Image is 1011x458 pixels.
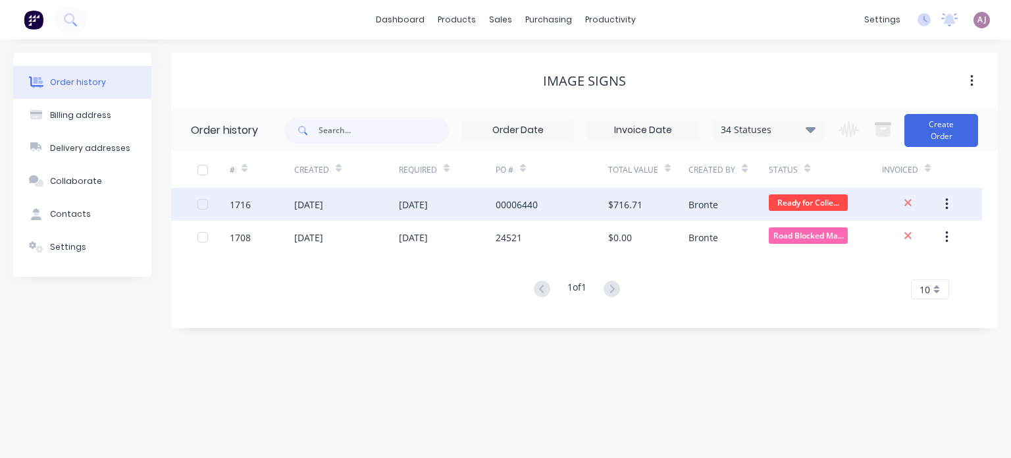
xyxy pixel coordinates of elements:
div: Created [294,152,399,188]
div: PO # [496,164,513,176]
div: 00006440 [496,198,538,212]
div: Created By [688,152,769,188]
div: # [230,152,294,188]
button: Create Order [904,114,978,147]
button: Delivery addresses [13,132,151,165]
div: Delivery addresses [50,142,130,154]
div: Order history [50,76,106,88]
div: Contacts [50,208,91,220]
div: # [230,164,235,176]
div: Bronte [688,198,718,212]
div: Invoiced [882,164,918,176]
div: Total Value [608,164,658,176]
span: AJ [977,14,987,26]
div: purchasing [519,10,579,30]
div: Image Signs [543,73,626,89]
div: settings [858,10,907,30]
div: Total Value [608,152,688,188]
span: Road Blocked Ma... [769,227,848,244]
button: Order history [13,66,151,99]
div: productivity [579,10,642,30]
div: Invoiced [882,152,946,188]
button: Billing address [13,99,151,132]
div: Created [294,164,329,176]
div: products [431,10,482,30]
div: Order history [191,123,258,138]
div: $716.71 [608,198,642,212]
div: 1708 [230,231,251,244]
div: Collaborate [50,175,102,187]
button: Contacts [13,198,151,231]
div: 1716 [230,198,251,212]
a: dashboard [369,10,431,30]
div: Created By [688,164,735,176]
div: 1 of 1 [567,280,586,299]
div: PO # [496,152,608,188]
div: [DATE] [294,231,323,244]
div: Required [399,152,496,188]
div: Required [399,164,437,176]
button: Collaborate [13,165,151,198]
div: sales [482,10,519,30]
div: Status [769,164,798,176]
span: 10 [920,283,930,297]
div: Billing address [50,109,111,121]
div: Settings [50,241,86,253]
div: Status [769,152,881,188]
input: Search... [319,117,449,144]
div: $0.00 [608,231,632,244]
div: Bronte [688,231,718,244]
span: Ready for Colle... [769,194,848,211]
button: Settings [13,231,151,264]
div: [DATE] [294,198,323,212]
img: Factory [24,10,43,30]
input: Order Date [463,121,573,140]
div: [DATE] [399,198,428,212]
div: 24521 [496,231,522,244]
div: 34 Statuses [713,123,823,137]
input: Invoice Date [588,121,698,140]
div: [DATE] [399,231,428,244]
